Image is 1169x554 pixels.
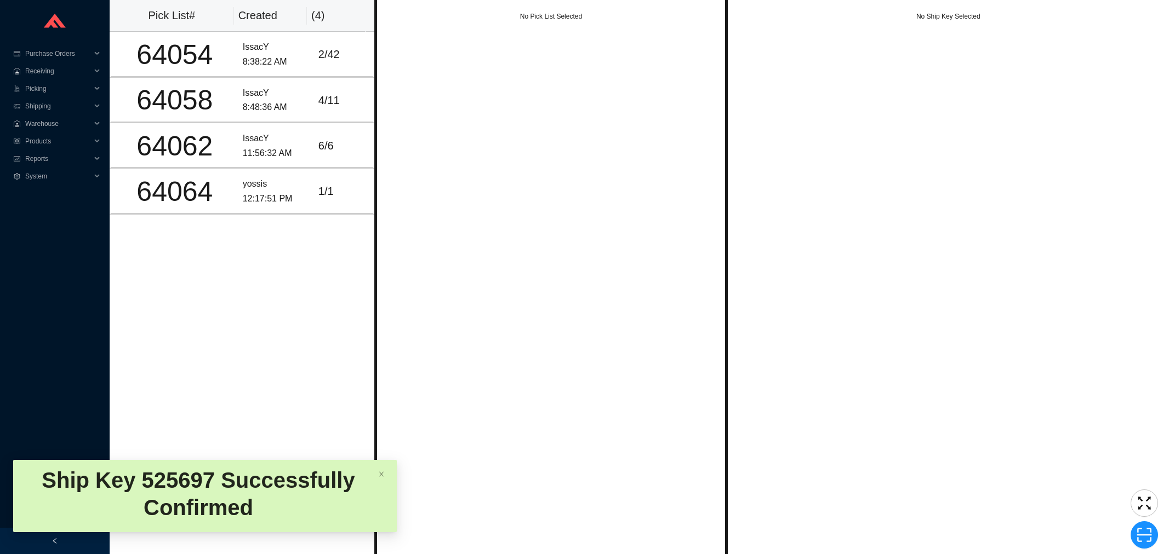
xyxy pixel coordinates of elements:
div: 64064 [116,178,234,205]
span: Purchase Orders [25,45,91,62]
span: close [378,471,385,477]
div: yossis [243,177,310,192]
div: Ship Key 525697 Successfully Confirmed [22,466,375,521]
div: 2 / 42 [318,45,368,64]
div: 12:17:51 PM [243,192,310,206]
div: 64058 [116,86,234,114]
div: IssacY [243,40,310,55]
span: fullscreen [1131,495,1157,511]
span: Shipping [25,97,91,115]
div: 64062 [116,132,234,160]
div: No Ship Key Selected [728,11,1169,22]
div: IssacY [243,131,310,146]
span: Warehouse [25,115,91,132]
span: setting [13,173,21,180]
span: scan [1131,527,1157,543]
button: scan [1131,521,1158,549]
span: credit-card [13,50,21,57]
div: ( 4 ) [311,7,361,25]
div: No Pick List Selected [377,11,725,22]
div: 8:48:36 AM [243,100,310,115]
div: 1 / 1 [318,182,368,200]
span: Receiving [25,62,91,80]
span: read [13,138,21,145]
div: 4 / 11 [318,91,368,109]
div: 64054 [116,41,234,68]
span: Picking [25,80,91,97]
div: 8:38:22 AM [243,55,310,70]
span: fund [13,155,21,162]
div: 6 / 6 [318,137,368,155]
div: 11:56:32 AM [243,146,310,161]
span: Reports [25,150,91,168]
span: Products [25,132,91,150]
div: IssacY [243,86,310,101]
span: System [25,168,91,185]
button: fullscreen [1131,489,1158,517]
